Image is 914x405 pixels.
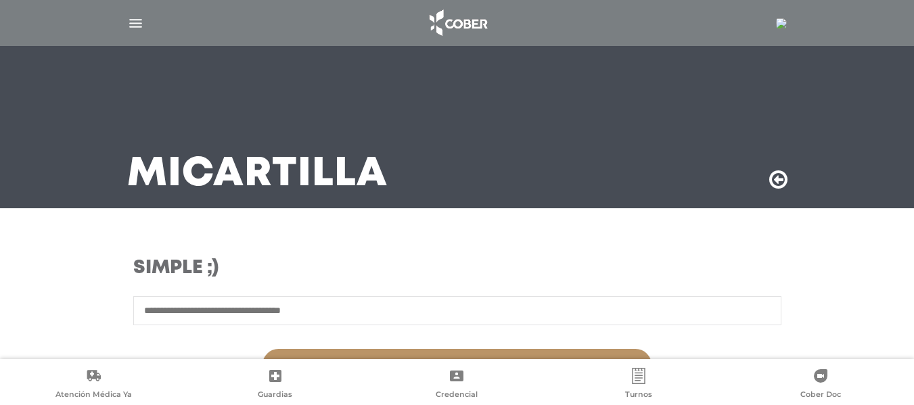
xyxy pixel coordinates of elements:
h3: Simple ;) [133,257,544,280]
a: Credencial [366,368,548,402]
span: Atención Médica Ya [55,389,132,402]
span: Guardias [258,389,292,402]
span: Credencial [436,389,478,402]
h3: Mi Cartilla [127,157,388,192]
img: Cober_menu-lines-white.svg [127,15,144,32]
img: 7294 [776,18,787,29]
a: Atención Médica Ya [3,368,185,402]
a: Turnos [548,368,730,402]
span: Cober Doc [800,389,841,402]
span: Turnos [625,389,652,402]
a: Guardias [185,368,367,402]
a: Cober Doc [729,368,911,402]
img: logo_cober_home-white.png [422,7,493,39]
